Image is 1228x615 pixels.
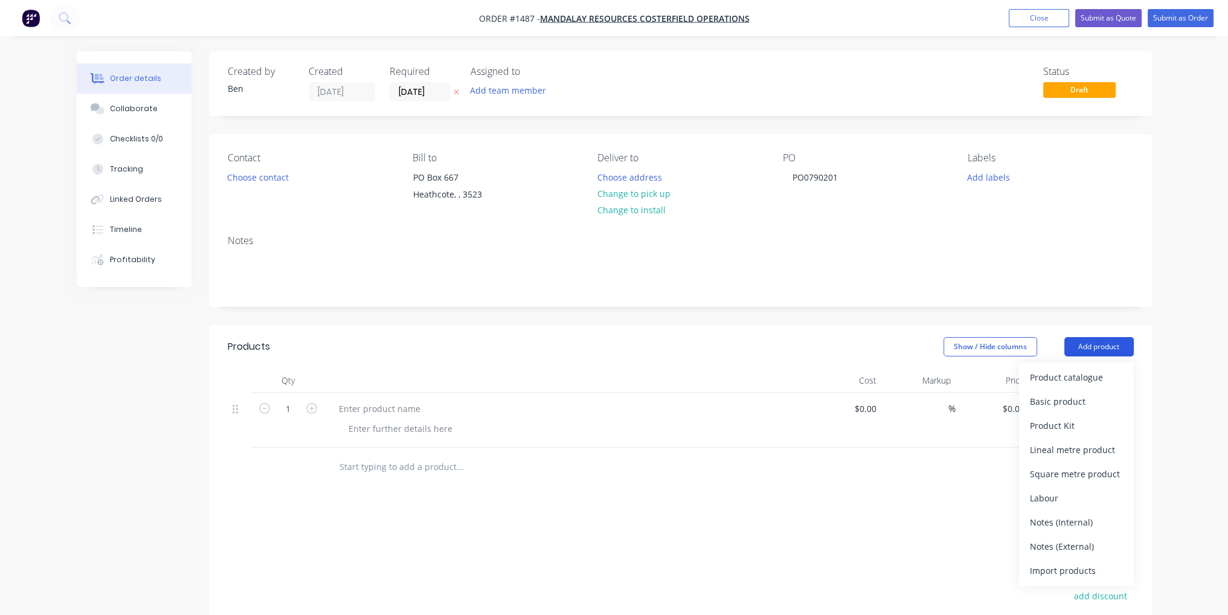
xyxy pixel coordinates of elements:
[413,169,513,186] div: PO Box 667
[944,337,1037,356] button: Show / Hide columns
[220,169,295,185] button: Choose contact
[22,9,40,27] img: Factory
[1148,9,1214,27] button: Submit as Order
[948,402,956,416] span: %
[110,224,142,235] div: Timeline
[77,214,191,245] button: Timeline
[956,369,1030,393] div: Price
[413,186,513,203] div: Heathcote, , 3523
[1068,587,1134,604] button: add discount
[77,94,191,124] button: Collaborate
[403,169,524,207] div: PO Box 667Heathcote, , 3523
[77,63,191,94] button: Order details
[471,66,591,77] div: Assigned to
[1030,538,1123,555] div: Notes (External)
[961,169,1017,185] button: Add labels
[228,340,270,354] div: Products
[479,13,540,24] span: Order #1487 -
[228,82,294,95] div: Ben
[252,369,324,393] div: Qty
[110,134,163,144] div: Checklists 0/0
[110,164,143,175] div: Tracking
[1043,82,1116,97] span: Draft
[110,194,162,205] div: Linked Orders
[339,455,580,479] input: Start typing to add a product...
[1043,66,1134,77] div: Status
[1030,393,1123,410] div: Basic product
[1030,514,1123,531] div: Notes (Internal)
[1030,417,1123,434] div: Product Kit
[1075,9,1142,27] button: Submit as Quote
[77,184,191,214] button: Linked Orders
[77,245,191,275] button: Profitability
[77,154,191,184] button: Tracking
[591,169,668,185] button: Choose address
[881,369,956,393] div: Markup
[540,13,750,24] a: Mandalay Resources Costerfield Operations
[1030,441,1123,459] div: Lineal metre product
[228,152,393,164] div: Contact
[309,66,375,77] div: Created
[77,124,191,154] button: Checklists 0/0
[591,185,677,202] button: Change to pick up
[413,152,578,164] div: Bill to
[1009,9,1069,27] button: Close
[110,254,155,265] div: Profitability
[783,169,847,186] div: PO0790201
[1030,369,1123,386] div: Product catalogue
[591,202,672,218] button: Change to install
[228,235,1134,246] div: Notes
[463,82,552,98] button: Add team member
[1030,465,1123,483] div: Square metre product
[783,152,948,164] div: PO
[471,82,553,98] button: Add team member
[228,66,294,77] div: Created by
[1064,337,1134,356] button: Add product
[110,73,161,84] div: Order details
[390,66,456,77] div: Required
[1030,562,1123,579] div: Import products
[968,152,1133,164] div: Labels
[110,103,158,114] div: Collaborate
[1030,489,1123,507] div: Labour
[808,369,882,393] div: Cost
[597,152,763,164] div: Deliver to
